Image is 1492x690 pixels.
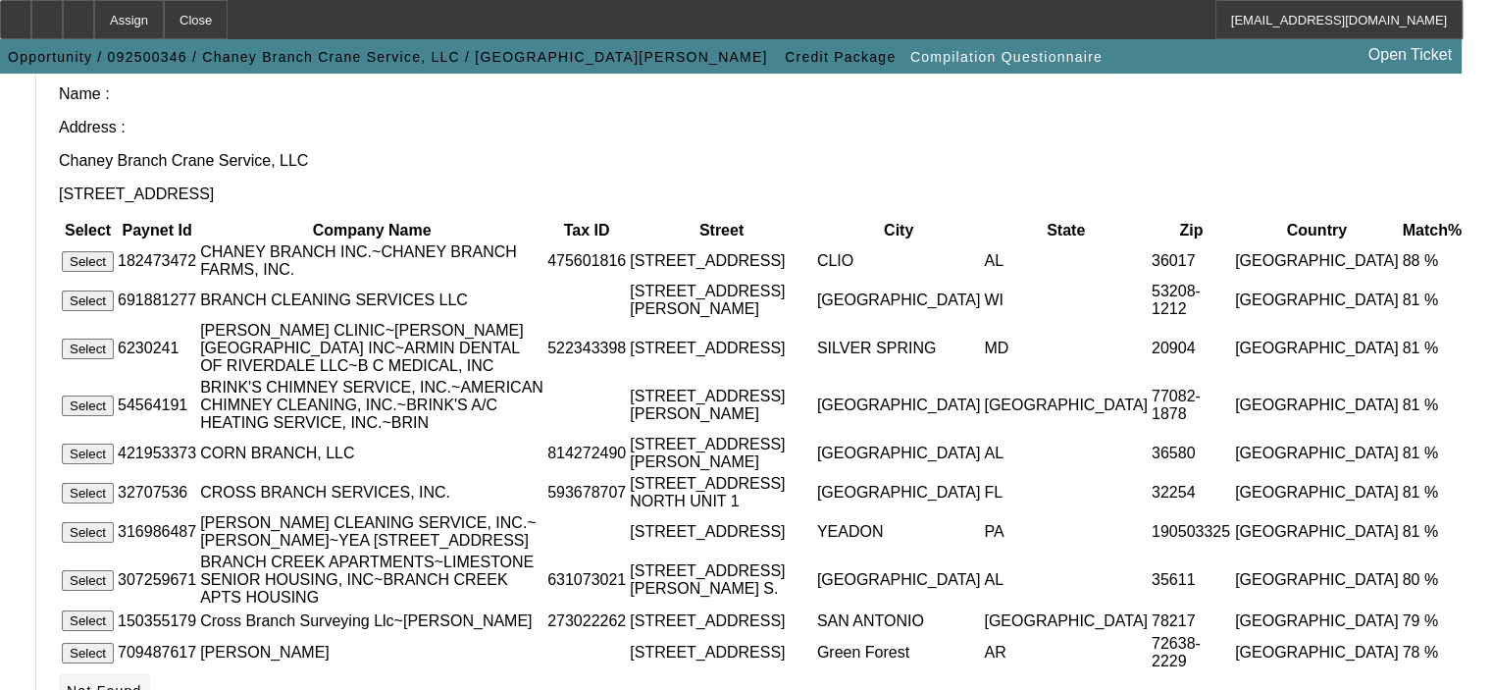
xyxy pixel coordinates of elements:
button: Select [62,570,114,591]
td: AL [983,553,1149,608]
span: Credit Package [785,49,896,65]
th: Match% [1402,221,1463,240]
td: [STREET_ADDRESS] NORTH UNIT 1 [629,474,814,511]
button: Select [62,396,114,416]
td: 20904 [1151,321,1232,376]
td: [PERSON_NAME] CLEANING SERVICE, INC.~[PERSON_NAME]~YEA [STREET_ADDRESS] [199,513,544,551]
td: 78 % [1402,634,1463,671]
td: Cross Branch Surveying Llc~[PERSON_NAME] [199,610,544,632]
td: 35611 [1151,553,1232,608]
td: 54564191 [117,378,197,433]
td: 307259671 [117,553,197,608]
td: [GEOGRAPHIC_DATA] [983,378,1149,433]
td: 421953373 [117,435,197,472]
th: Company Name [199,221,544,240]
td: [GEOGRAPHIC_DATA] [1234,435,1400,472]
button: Select [62,251,114,272]
td: Green Forest [816,634,982,671]
td: 53208-1212 [1151,282,1232,319]
td: [GEOGRAPHIC_DATA] [1234,553,1400,608]
td: WI [983,282,1149,319]
td: [STREET_ADDRESS] [629,242,814,280]
td: SILVER SPRING [816,321,982,376]
td: [GEOGRAPHIC_DATA] [1234,378,1400,433]
td: [GEOGRAPHIC_DATA] [1234,282,1400,319]
th: Street [629,221,814,240]
td: 78217 [1151,610,1232,632]
td: [GEOGRAPHIC_DATA] [816,282,982,319]
td: BRANCH CLEANING SERVICES LLC [199,282,544,319]
td: [STREET_ADDRESS] [629,321,814,376]
td: 273022262 [546,610,627,632]
td: [GEOGRAPHIC_DATA] [816,474,982,511]
td: 36580 [1151,435,1232,472]
td: 81 % [1402,435,1463,472]
td: [PERSON_NAME] CLINIC~[PERSON_NAME][GEOGRAPHIC_DATA] INC~ARMIN DENTAL OF RIVERDALE LLC~B C MEDICAL... [199,321,544,376]
td: [GEOGRAPHIC_DATA] [1234,474,1400,511]
td: AR [983,634,1149,671]
td: [STREET_ADDRESS] [629,634,814,671]
td: [STREET_ADDRESS][PERSON_NAME] [629,435,814,472]
td: 190503325 [1151,513,1232,551]
td: 709487617 [117,634,197,671]
button: Select [62,610,114,631]
td: 81 % [1402,378,1463,433]
td: [PERSON_NAME] [199,634,544,671]
td: CORN BRANCH, LLC [199,435,544,472]
span: Opportunity / 092500346 / Chaney Branch Crane Service, LLC / [GEOGRAPHIC_DATA][PERSON_NAME] [8,49,768,65]
td: [GEOGRAPHIC_DATA] [983,610,1149,632]
td: [STREET_ADDRESS] [629,610,814,632]
td: 593678707 [546,474,627,511]
td: SAN ANTONIO [816,610,982,632]
td: 79 % [1402,610,1463,632]
td: 691881277 [117,282,197,319]
button: Select [62,643,114,663]
td: CLIO [816,242,982,280]
td: 81 % [1402,321,1463,376]
td: AL [983,242,1149,280]
th: City [816,221,982,240]
td: 316986487 [117,513,197,551]
button: Compilation Questionnaire [905,39,1107,75]
td: [STREET_ADDRESS] [629,513,814,551]
p: Name : [59,85,1468,103]
td: [GEOGRAPHIC_DATA] [1234,242,1400,280]
td: [GEOGRAPHIC_DATA] [1234,321,1400,376]
td: 77082-1878 [1151,378,1232,433]
td: 182473472 [117,242,197,280]
td: 81 % [1402,513,1463,551]
td: 36017 [1151,242,1232,280]
td: 81 % [1402,474,1463,511]
p: Address : [59,119,1468,136]
td: FL [983,474,1149,511]
button: Select [62,444,114,464]
th: State [983,221,1149,240]
td: 88 % [1402,242,1463,280]
td: 6230241 [117,321,197,376]
td: [GEOGRAPHIC_DATA] [816,378,982,433]
td: 150355179 [117,610,197,632]
td: CHANEY BRANCH INC.~CHANEY BRANCH FARMS, INC. [199,242,544,280]
td: AL [983,435,1149,472]
button: Select [62,339,114,359]
td: BRINK'S CHIMNEY SERVICE, INC.~AMERICAN CHIMNEY CLEANING, INC.~BRINK'S A/C HEATING SERVICE, INC.~BRIN [199,378,544,433]
button: Credit Package [780,39,900,75]
td: [GEOGRAPHIC_DATA] [1234,634,1400,671]
td: PA [983,513,1149,551]
td: [GEOGRAPHIC_DATA] [1234,610,1400,632]
td: [GEOGRAPHIC_DATA] [816,435,982,472]
td: 32707536 [117,474,197,511]
td: 522343398 [546,321,627,376]
td: [STREET_ADDRESS][PERSON_NAME] [629,378,814,433]
td: 72638-2229 [1151,634,1232,671]
td: 80 % [1402,553,1463,608]
th: Paynet Id [117,221,197,240]
td: 475601816 [546,242,627,280]
td: 814272490 [546,435,627,472]
button: Select [62,483,114,504]
button: Select [62,291,114,311]
p: [STREET_ADDRESS] [59,186,1468,203]
td: [GEOGRAPHIC_DATA] [816,553,982,608]
td: MD [983,321,1149,376]
td: YEADON [816,513,982,551]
